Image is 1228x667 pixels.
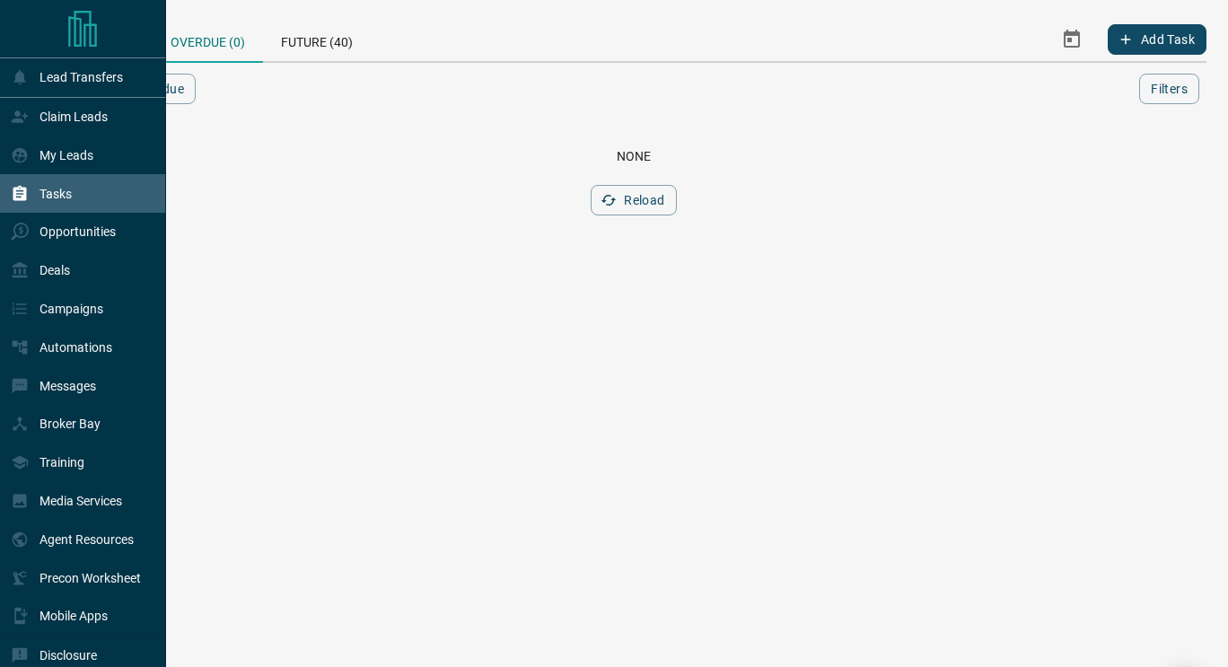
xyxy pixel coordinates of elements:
button: Select Date Range [1050,18,1093,61]
button: Add Task [1108,24,1206,55]
button: Filters [1139,74,1199,104]
div: Overdue (0) [153,18,263,63]
div: Future (40) [263,18,371,61]
button: Reload [591,185,676,215]
div: None [83,149,1185,163]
